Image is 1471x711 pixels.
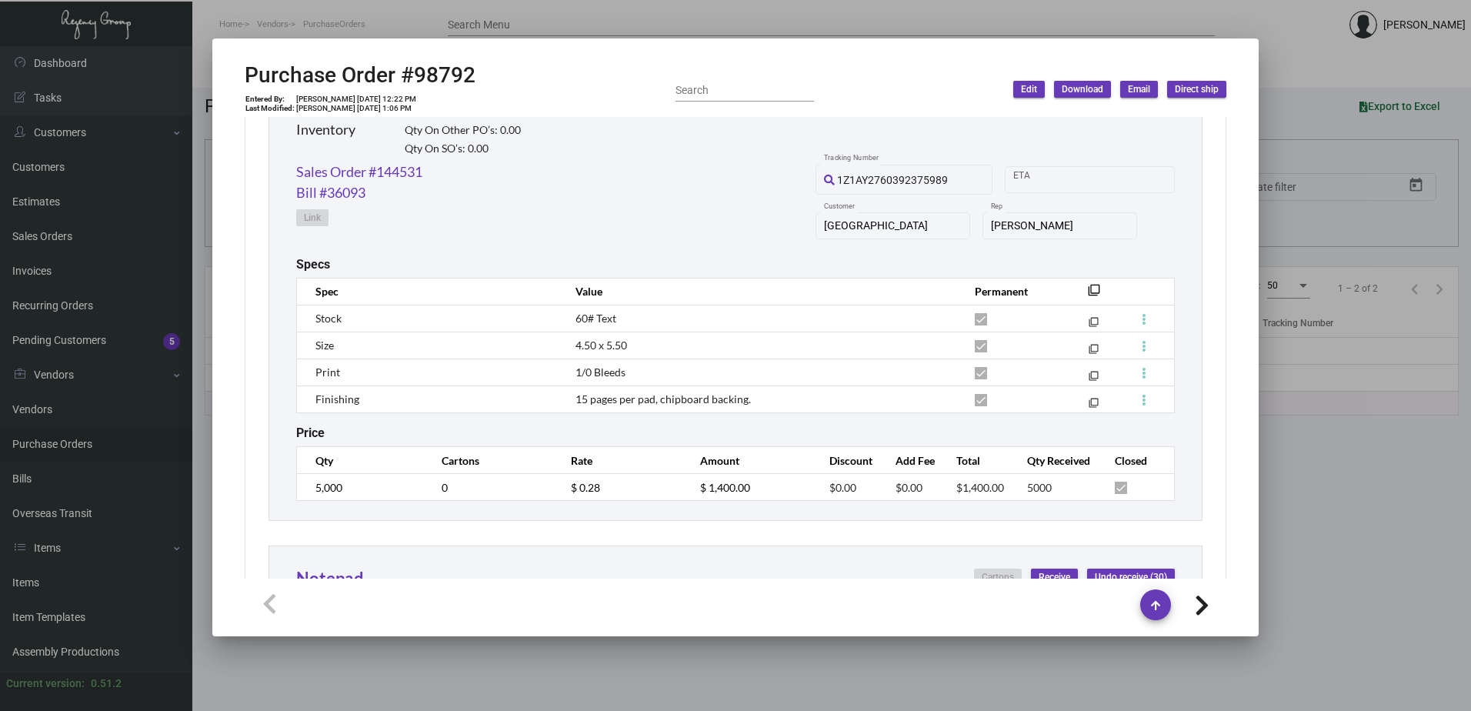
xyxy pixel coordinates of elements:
span: Email [1128,83,1150,96]
h2: Specs [296,257,330,272]
span: 5000 [1027,481,1052,494]
th: Discount [814,447,879,474]
th: Cartons [426,447,555,474]
span: Finishing [315,392,359,406]
th: Qty [297,447,426,474]
span: Link [304,212,321,225]
a: Notepad [296,568,364,589]
mat-icon: filter_none [1089,374,1099,384]
mat-icon: filter_none [1089,347,1099,357]
span: $0.00 [829,481,856,494]
th: Spec [297,278,560,305]
button: Receive [1031,569,1078,586]
input: Start date [1013,173,1061,185]
td: [PERSON_NAME] [DATE] 12:22 PM [295,95,417,104]
th: Total [941,447,1012,474]
span: Download [1062,83,1103,96]
h2: Qty On Other PO’s: 0.00 [405,124,521,137]
span: Edit [1021,83,1037,96]
button: Undo receive (30) [1087,569,1175,586]
input: End date [1074,173,1148,185]
span: 1Z1AY2760392375989 [837,174,948,186]
span: 1/0 Bleeds [575,366,625,379]
div: 0.51.2 [91,676,122,692]
a: Bill #36093 [296,182,365,203]
button: Cartons [974,569,1022,586]
th: Rate [555,447,685,474]
span: 4.50 x 5.50 [575,339,627,352]
button: Edit [1013,81,1045,98]
span: Print [315,366,340,379]
td: [PERSON_NAME] [DATE] 1:06 PM [295,104,417,113]
h2: Purchase Order #98792 [245,62,475,88]
button: Direct ship [1167,81,1226,98]
a: Sales Order #144531 [296,162,422,182]
th: Add Fee [880,447,942,474]
button: Link [296,209,329,226]
span: Size [315,339,334,352]
span: Cartons [982,571,1014,584]
span: Stock [315,312,342,325]
th: Qty Received [1012,447,1099,474]
mat-icon: filter_none [1089,401,1099,411]
span: Direct ship [1175,83,1219,96]
h2: Qty On SO’s: 0.00 [405,142,521,155]
th: Amount [685,447,814,474]
th: Closed [1099,447,1174,474]
th: Permanent [959,278,1065,305]
th: Value [560,278,959,305]
span: $1,400.00 [956,481,1004,494]
td: Entered By: [245,95,295,104]
button: Download [1054,81,1111,98]
span: 60# Text [575,312,616,325]
div: Current version: [6,676,85,692]
mat-icon: filter_none [1088,289,1100,301]
span: 15 pages per pad, chipboard backing. [575,392,751,406]
td: Last Modified: [245,104,295,113]
button: Email [1120,81,1158,98]
span: Receive [1039,571,1070,584]
span: $0.00 [896,481,922,494]
h2: Price [296,426,325,440]
h2: Inventory [296,122,355,139]
span: Undo receive (30) [1095,571,1167,584]
mat-icon: filter_none [1089,320,1099,330]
